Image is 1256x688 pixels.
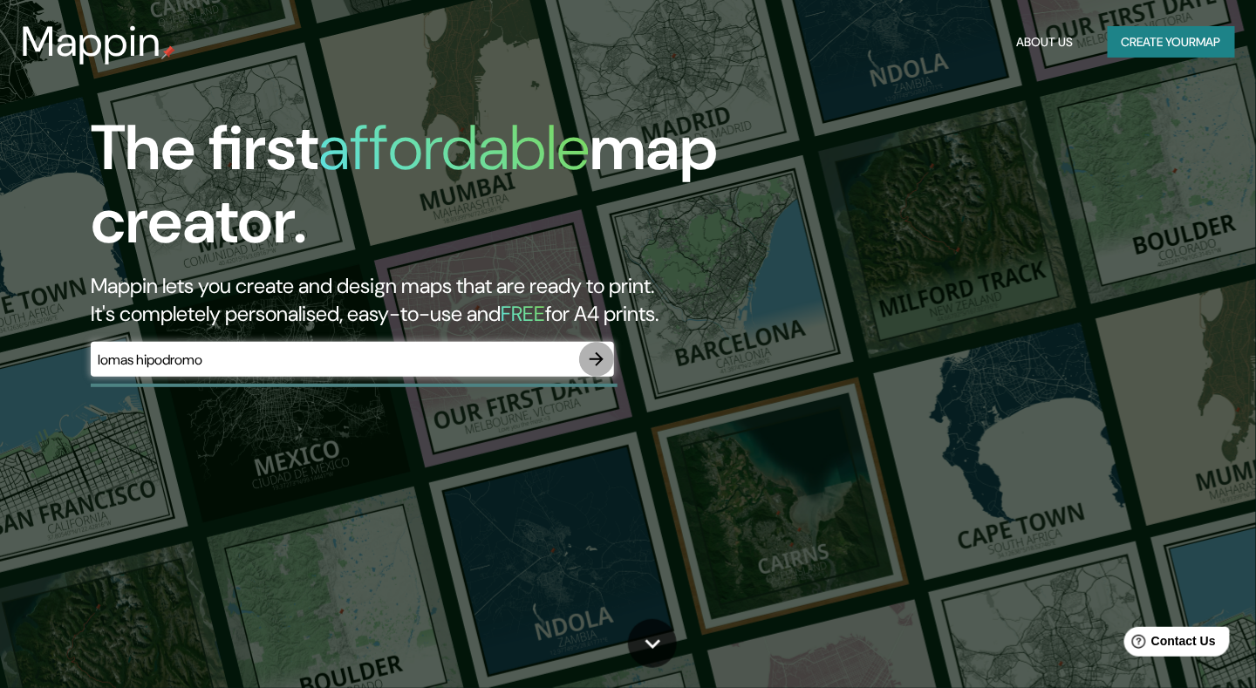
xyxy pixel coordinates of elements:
button: About Us [1009,26,1080,58]
button: Create yourmap [1108,26,1235,58]
iframe: Help widget launcher [1101,620,1237,669]
h1: The first map creator. [91,112,719,272]
h1: affordable [318,107,590,188]
h3: Mappin [21,17,161,66]
h2: Mappin lets you create and design maps that are ready to print. It's completely personalised, eas... [91,272,719,328]
img: mappin-pin [161,45,175,59]
h5: FREE [501,300,545,327]
input: Choose your favourite place [91,350,579,370]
